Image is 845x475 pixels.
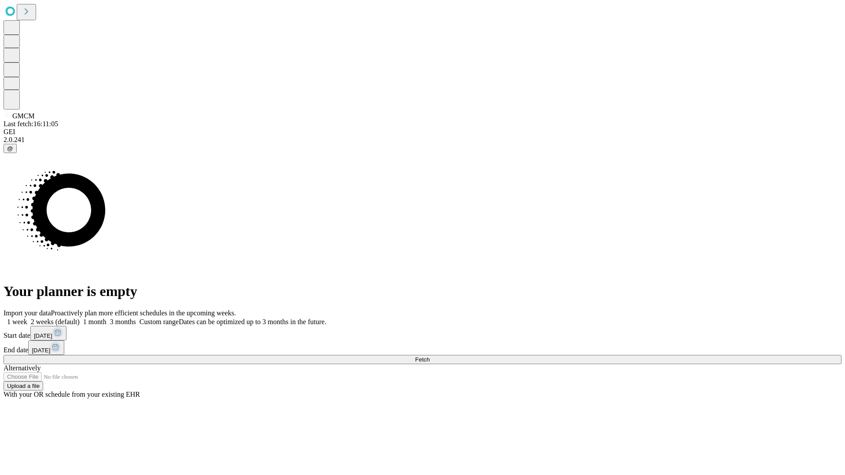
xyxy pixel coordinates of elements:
[7,318,27,325] span: 1 week
[4,355,841,364] button: Fetch
[4,364,40,372] span: Alternatively
[4,391,140,398] span: With your OR schedule from your existing EHR
[4,381,43,391] button: Upload a file
[30,326,66,340] button: [DATE]
[4,309,51,317] span: Import your data
[4,144,17,153] button: @
[4,326,841,340] div: Start date
[179,318,326,325] span: Dates can be optimized up to 3 months in the future.
[415,356,430,363] span: Fetch
[32,347,50,354] span: [DATE]
[34,332,52,339] span: [DATE]
[31,318,80,325] span: 2 weeks (default)
[4,128,841,136] div: GEI
[110,318,136,325] span: 3 months
[4,120,58,128] span: Last fetch: 16:11:05
[4,283,841,300] h1: Your planner is empty
[4,340,841,355] div: End date
[12,112,35,120] span: GMCM
[7,145,13,152] span: @
[28,340,64,355] button: [DATE]
[140,318,179,325] span: Custom range
[4,136,841,144] div: 2.0.241
[51,309,236,317] span: Proactively plan more efficient schedules in the upcoming weeks.
[83,318,107,325] span: 1 month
